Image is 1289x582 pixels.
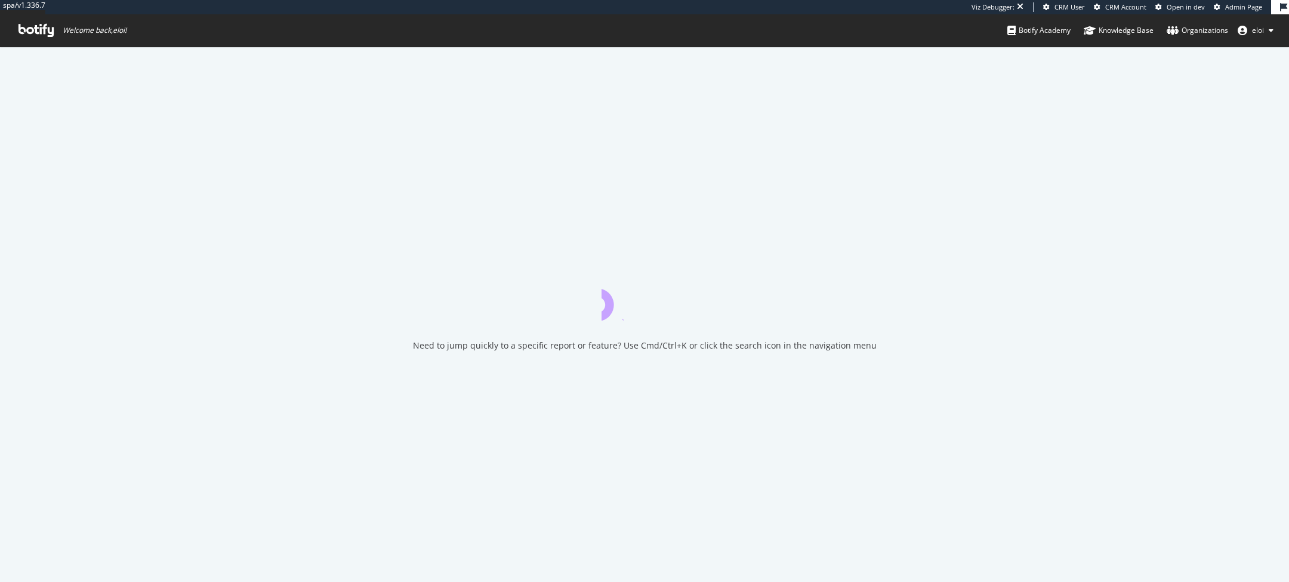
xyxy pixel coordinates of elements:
div: Botify Academy [1007,24,1071,36]
div: Organizations [1167,24,1228,36]
div: animation [602,278,687,321]
a: CRM User [1043,2,1085,12]
span: eloi [1252,25,1264,35]
a: Admin Page [1214,2,1262,12]
span: CRM Account [1105,2,1146,11]
div: Viz Debugger: [972,2,1014,12]
span: CRM User [1054,2,1085,11]
button: eloi [1228,21,1283,40]
span: Open in dev [1167,2,1205,11]
span: Welcome back, eloi ! [63,26,127,35]
a: CRM Account [1094,2,1146,12]
div: Need to jump quickly to a specific report or feature? Use Cmd/Ctrl+K or click the search icon in ... [413,340,877,352]
div: Knowledge Base [1084,24,1154,36]
span: Admin Page [1225,2,1262,11]
a: Knowledge Base [1084,14,1154,47]
a: Open in dev [1155,2,1205,12]
a: Botify Academy [1007,14,1071,47]
a: Organizations [1167,14,1228,47]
